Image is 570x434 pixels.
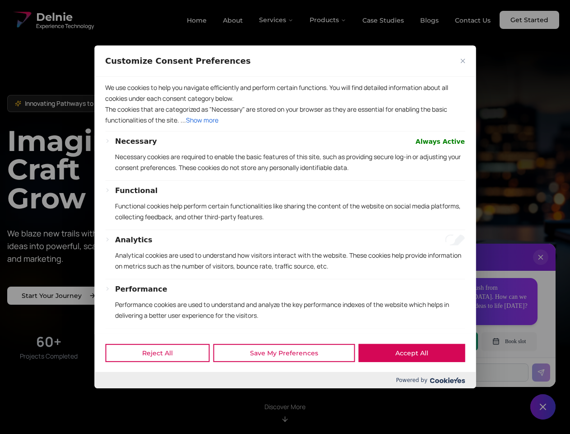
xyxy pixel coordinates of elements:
[115,151,465,173] p: Necessary cookies are required to enable the basic features of this site, such as providing secur...
[115,235,153,245] button: Analytics
[115,284,167,295] button: Performance
[115,201,465,222] p: Functional cookies help perform certain functionalities like sharing the content of the website o...
[430,377,465,383] img: Cookieyes logo
[115,299,465,321] p: Performance cookies are used to understand and analyze the key performance indexes of the website...
[186,115,218,126] button: Show more
[115,136,157,147] button: Necessary
[105,104,465,126] p: The cookies that are categorized as "Necessary" are stored on your browser as they are essential ...
[115,250,465,272] p: Analytical cookies are used to understand how visitors interact with the website. These cookies h...
[105,82,465,104] p: We use cookies to help you navigate efficiently and perform certain functions. You will find deta...
[105,56,250,66] span: Customize Consent Preferences
[358,344,465,362] button: Accept All
[94,372,476,388] div: Powered by
[460,59,465,63] img: Close
[213,344,355,362] button: Save My Preferences
[416,136,465,147] span: Always Active
[105,344,209,362] button: Reject All
[445,235,465,245] input: Enable Analytics
[115,185,158,196] button: Functional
